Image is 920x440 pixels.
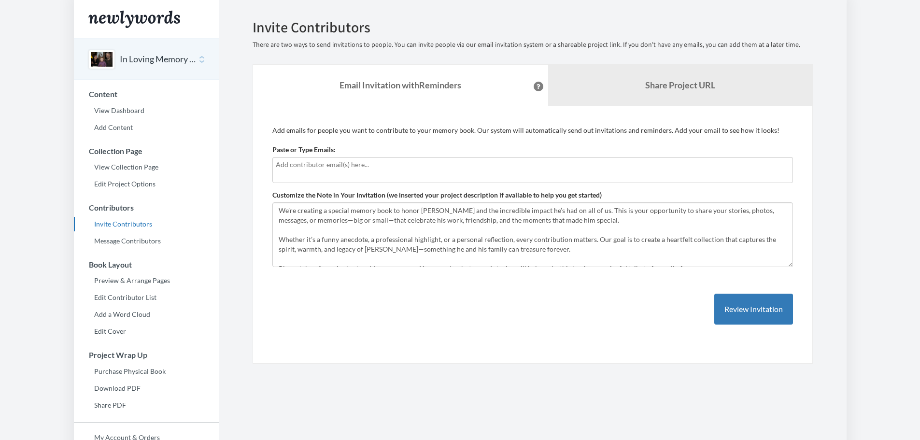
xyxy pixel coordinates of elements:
[74,364,219,379] a: Purchase Physical Book
[74,120,219,135] a: Add Content
[253,19,813,35] h2: Invite Contributors
[74,160,219,174] a: View Collection Page
[74,273,219,288] a: Preview & Arrange Pages
[340,80,461,90] strong: Email Invitation with Reminders
[272,145,336,155] label: Paste or Type Emails:
[74,217,219,231] a: Invite Contributors
[74,307,219,322] a: Add a Word Cloud
[272,190,602,200] label: Customize the Note in Your Invitation (we inserted your project description if available to help ...
[74,324,219,339] a: Edit Cover
[74,290,219,305] a: Edit Contributor List
[120,53,197,66] button: In Loving Memory of [PERSON_NAME]
[74,351,219,359] h3: Project Wrap Up
[74,103,219,118] a: View Dashboard
[272,126,793,135] p: Add emails for people you want to contribute to your memory book. Our system will automatically s...
[74,234,219,248] a: Message Contributors
[74,147,219,156] h3: Collection Page
[74,398,219,412] a: Share PDF
[88,11,180,28] img: Newlywords logo
[276,159,790,170] input: Add contributor email(s) here...
[253,40,813,50] p: There are two ways to send invitations to people. You can invite people via our email invitation ...
[714,294,793,325] button: Review Invitation
[74,177,219,191] a: Edit Project Options
[74,381,219,396] a: Download PDF
[645,80,715,90] b: Share Project URL
[74,203,219,212] h3: Contributors
[74,90,219,99] h3: Content
[272,202,793,267] textarea: We’re creating a special memory book to honor [PERSON_NAME] and the incredible impact he’s had on...
[74,260,219,269] h3: Book Layout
